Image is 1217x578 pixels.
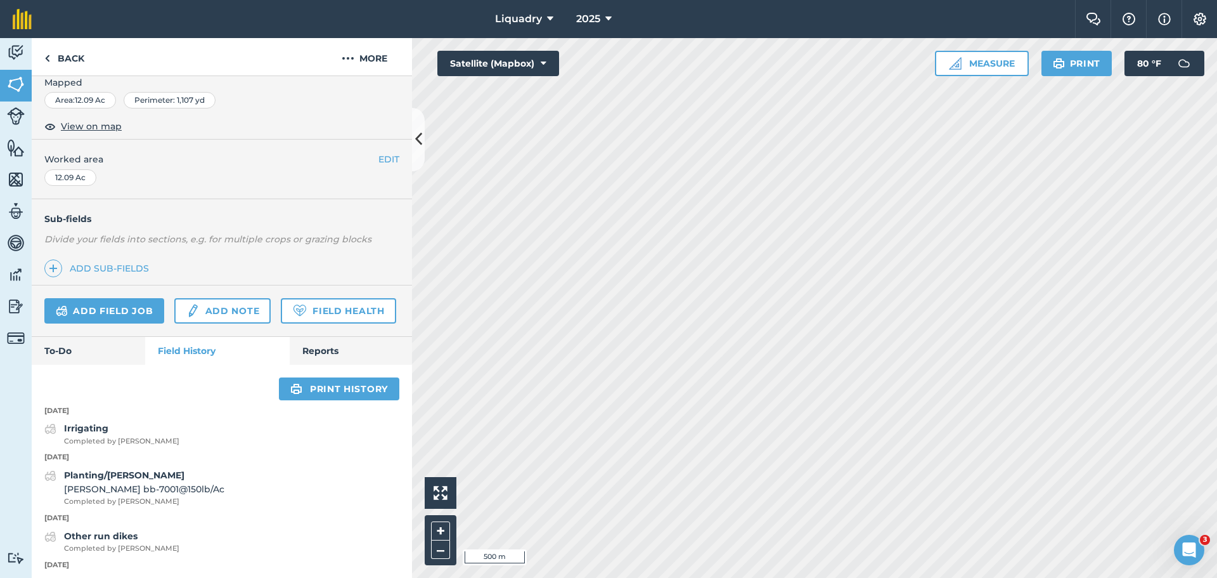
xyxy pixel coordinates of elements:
[64,436,179,447] span: Completed by [PERSON_NAME]
[32,452,412,463] p: [DATE]
[935,51,1029,76] button: Measure
[174,298,271,324] a: Add note
[44,259,154,277] a: Add sub-fields
[431,522,450,541] button: +
[1200,535,1210,545] span: 3
[7,329,25,347] img: svg+xml;base64,PD94bWwgdmVyc2lvbj0iMS4wIiBlbmNvZGluZz0idXRmLTgiPz4KPCEtLSBHZW5lcmF0b3I6IEFkb2JlIE...
[7,43,25,62] img: svg+xml;base64,PD94bWwgdmVyc2lvbj0iMS4wIiBlbmNvZGluZz0idXRmLTgiPz4KPCEtLSBHZW5lcmF0b3I6IEFkb2JlIE...
[44,152,399,166] span: Worked area
[1041,51,1112,76] button: Print
[342,51,354,66] img: svg+xml;base64,PHN2ZyB4bWxucz0iaHR0cDovL3d3dy53My5vcmcvMjAwMC9zdmciIHdpZHRoPSIyMCIgaGVpZ2h0PSIyNC...
[32,560,412,571] p: [DATE]
[7,170,25,189] img: svg+xml;base64,PHN2ZyB4bWxucz0iaHR0cDovL3d3dy53My5vcmcvMjAwMC9zdmciIHdpZHRoPSI1NiIgaGVpZ2h0PSI2MC...
[56,303,68,319] img: svg+xml;base64,PD94bWwgdmVyc2lvbj0iMS4wIiBlbmNvZGluZz0idXRmLTgiPz4KPCEtLSBHZW5lcmF0b3I6IEFkb2JlIE...
[949,57,962,70] img: Ruler icon
[44,468,224,508] a: Planting/[PERSON_NAME][PERSON_NAME] bb-7001@150lb/AcCompleted by [PERSON_NAME]
[1192,13,1207,25] img: A cog icon
[49,261,58,276] img: svg+xml;base64,PHN2ZyB4bWxucz0iaHR0cDovL3d3dy53My5vcmcvMjAwMC9zdmciIHdpZHRoPSIxNCIgaGVpZ2h0PSIyNC...
[124,92,216,108] div: Perimeter : 1,107 yd
[61,119,122,133] span: View on map
[1121,13,1137,25] img: A question mark icon
[186,303,200,319] img: svg+xml;base64,PD94bWwgdmVyc2lvbj0iMS4wIiBlbmNvZGluZz0idXRmLTgiPz4KPCEtLSBHZW5lcmF0b3I6IEFkb2JlIE...
[32,212,412,226] h4: Sub-fields
[1158,11,1171,27] img: svg+xml;base64,PHN2ZyB4bWxucz0iaHR0cDovL3d3dy53My5vcmcvMjAwMC9zdmciIHdpZHRoPSIxNyIgaGVpZ2h0PSIxNy...
[64,423,108,434] strong: Irrigating
[576,11,600,27] span: 2025
[32,513,412,524] p: [DATE]
[1174,535,1204,565] iframe: Intercom live chat
[32,405,412,417] p: [DATE]
[44,233,371,245] em: Divide your fields into sections, e.g. for multiple crops or grazing blocks
[44,529,56,544] img: svg+xml;base64,PD94bWwgdmVyc2lvbj0iMS4wIiBlbmNvZGluZz0idXRmLTgiPz4KPCEtLSBHZW5lcmF0b3I6IEFkb2JlIE...
[64,470,184,481] strong: Planting/[PERSON_NAME]
[434,486,448,500] img: Four arrows, one pointing top left, one top right, one bottom right and the last bottom left
[290,337,412,365] a: Reports
[7,297,25,316] img: svg+xml;base64,PD94bWwgdmVyc2lvbj0iMS4wIiBlbmNvZGluZz0idXRmLTgiPz4KPCEtLSBHZW5lcmF0b3I6IEFkb2JlIE...
[7,552,25,564] img: svg+xml;base64,PD94bWwgdmVyc2lvbj0iMS4wIiBlbmNvZGluZz0idXRmLTgiPz4KPCEtLSBHZW5lcmF0b3I6IEFkb2JlIE...
[13,9,32,29] img: fieldmargin Logo
[32,337,145,365] a: To-Do
[44,421,179,447] a: IrrigatingCompleted by [PERSON_NAME]
[495,11,542,27] span: Liquadry
[64,530,138,542] strong: Other run dikes
[1171,51,1197,76] img: svg+xml;base64,PD94bWwgdmVyc2lvbj0iMS4wIiBlbmNvZGluZz0idXRmLTgiPz4KPCEtLSBHZW5lcmF0b3I6IEFkb2JlIE...
[44,169,96,186] div: 12.09 Ac
[44,119,122,134] button: View on map
[32,38,97,76] a: Back
[44,51,50,66] img: svg+xml;base64,PHN2ZyB4bWxucz0iaHR0cDovL3d3dy53My5vcmcvMjAwMC9zdmciIHdpZHRoPSI5IiBoZWlnaHQ9IjI0Ii...
[44,298,164,324] a: Add field job
[1137,51,1161,76] span: 80 ° F
[279,378,399,400] a: Print history
[64,543,179,555] span: Completed by [PERSON_NAME]
[64,482,224,496] span: [PERSON_NAME] bb-7001 @ 150 lb / Ac
[1053,56,1065,71] img: svg+xml;base64,PHN2ZyB4bWxucz0iaHR0cDovL3d3dy53My5vcmcvMjAwMC9zdmciIHdpZHRoPSIxOSIgaGVpZ2h0PSIyNC...
[7,75,25,94] img: svg+xml;base64,PHN2ZyB4bWxucz0iaHR0cDovL3d3dy53My5vcmcvMjAwMC9zdmciIHdpZHRoPSI1NiIgaGVpZ2h0PSI2MC...
[431,541,450,559] button: –
[7,202,25,221] img: svg+xml;base64,PD94bWwgdmVyc2lvbj0iMS4wIiBlbmNvZGluZz0idXRmLTgiPz4KPCEtLSBHZW5lcmF0b3I6IEFkb2JlIE...
[44,119,56,134] img: svg+xml;base64,PHN2ZyB4bWxucz0iaHR0cDovL3d3dy53My5vcmcvMjAwMC9zdmciIHdpZHRoPSIxOCIgaGVpZ2h0PSIyNC...
[44,421,56,437] img: svg+xml;base64,PD94bWwgdmVyc2lvbj0iMS4wIiBlbmNvZGluZz0idXRmLTgiPz4KPCEtLSBHZW5lcmF0b3I6IEFkb2JlIE...
[281,298,396,324] a: Field Health
[145,337,289,365] a: Field History
[7,107,25,125] img: svg+xml;base64,PD94bWwgdmVyc2lvbj0iMS4wIiBlbmNvZGluZz0idXRmLTgiPz4KPCEtLSBHZW5lcmF0b3I6IEFkb2JlIE...
[7,265,25,284] img: svg+xml;base64,PD94bWwgdmVyc2lvbj0iMS4wIiBlbmNvZGluZz0idXRmLTgiPz4KPCEtLSBHZW5lcmF0b3I6IEFkb2JlIE...
[378,152,399,166] button: EDIT
[64,496,224,508] span: Completed by [PERSON_NAME]
[290,381,302,397] img: svg+xml;base64,PHN2ZyB4bWxucz0iaHR0cDovL3d3dy53My5vcmcvMjAwMC9zdmciIHdpZHRoPSIxOSIgaGVpZ2h0PSIyNC...
[1086,13,1101,25] img: Two speech bubbles overlapping with the left bubble in the forefront
[44,92,116,108] div: Area : 12.09 Ac
[32,76,412,89] span: Mapped
[1124,51,1204,76] button: 80 °F
[437,51,559,76] button: Satellite (Mapbox)
[317,38,412,76] button: More
[7,233,25,253] img: svg+xml;base64,PD94bWwgdmVyc2lvbj0iMS4wIiBlbmNvZGluZz0idXRmLTgiPz4KPCEtLSBHZW5lcmF0b3I6IEFkb2JlIE...
[7,138,25,157] img: svg+xml;base64,PHN2ZyB4bWxucz0iaHR0cDovL3d3dy53My5vcmcvMjAwMC9zdmciIHdpZHRoPSI1NiIgaGVpZ2h0PSI2MC...
[44,529,179,555] a: Other run dikesCompleted by [PERSON_NAME]
[44,468,56,483] img: svg+xml;base64,PD94bWwgdmVyc2lvbj0iMS4wIiBlbmNvZGluZz0idXRmLTgiPz4KPCEtLSBHZW5lcmF0b3I6IEFkb2JlIE...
